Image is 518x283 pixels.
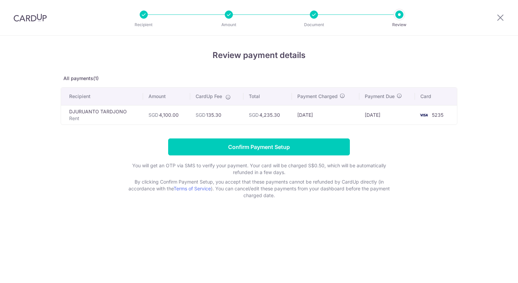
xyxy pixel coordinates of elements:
[292,105,359,125] td: [DATE]
[204,21,254,28] p: Amount
[119,21,169,28] p: Recipient
[365,93,395,100] span: Payment Due
[69,115,138,122] p: Rent
[143,88,190,105] th: Amount
[61,88,143,105] th: Recipient
[415,88,457,105] th: Card
[174,186,211,191] a: Terms of Service
[196,112,205,118] span: SGD
[190,105,243,125] td: 135.30
[432,112,443,118] span: 5235
[123,162,395,176] p: You will get an OTP via SMS to verify your payment. Your card will be charged S$0.50, which will ...
[243,105,292,125] td: 4,235.30
[374,21,424,28] p: Review
[417,111,431,119] img: <span class="translation_missing" title="translation missing: en.account_steps.new_confirm_form.b...
[249,112,259,118] span: SGD
[123,178,395,199] p: By clicking Confirm Payment Setup, you accept that these payments cannot be refunded by CardUp di...
[61,105,143,125] td: DJURUANTO TARDJONO
[143,105,190,125] td: 4,100.00
[61,75,457,82] p: All payments(1)
[61,49,457,61] h4: Review payment details
[14,14,47,22] img: CardUp
[297,93,338,100] span: Payment Charged
[359,105,415,125] td: [DATE]
[196,93,222,100] span: CardUp Fee
[289,21,339,28] p: Document
[168,138,350,155] input: Confirm Payment Setup
[148,112,158,118] span: SGD
[243,88,292,105] th: Total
